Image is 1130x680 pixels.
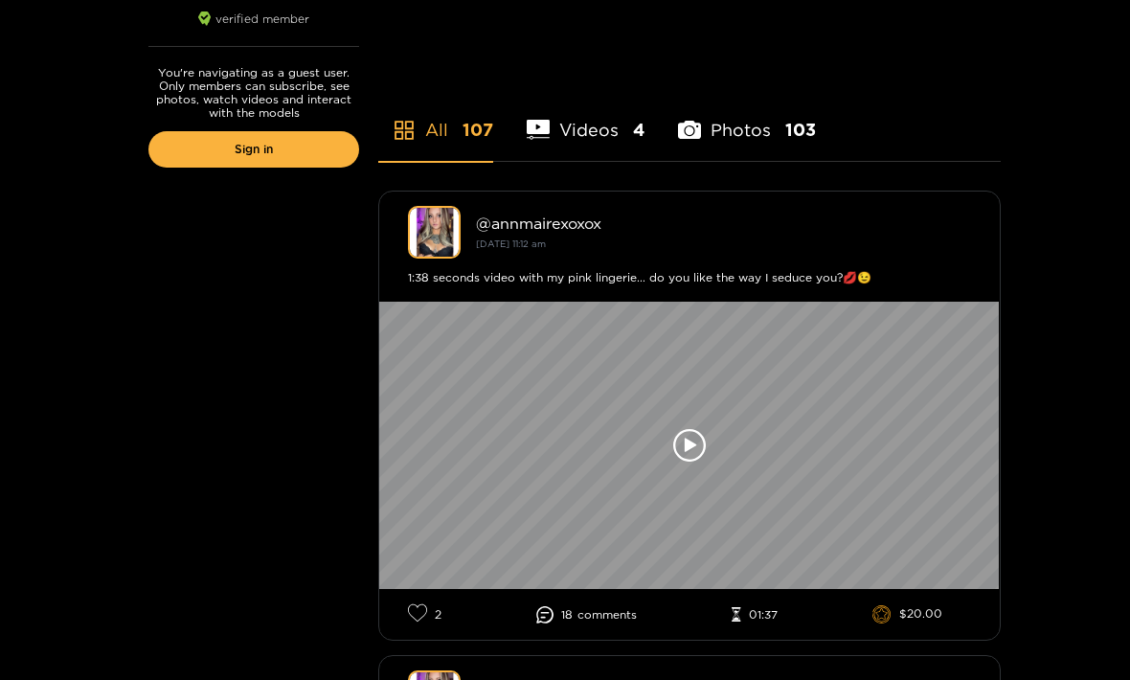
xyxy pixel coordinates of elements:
li: Photos [678,75,816,161]
span: comment s [577,608,637,622]
li: Videos [527,75,644,161]
div: @ annmairexoxox [476,215,971,232]
li: $20.00 [872,605,942,624]
a: Sign in [148,131,359,168]
span: 4 [633,118,644,142]
li: 18 [536,606,637,623]
p: You're navigating as a guest user. Only members can subscribe, see photos, watch videos and inter... [148,66,359,120]
div: 1:38 seconds video with my pink lingerie... do you like the way I seduce you?💋😉 [408,268,971,287]
li: 01:37 [732,607,778,623]
li: All [378,75,493,161]
span: 107 [463,118,493,142]
span: 103 [785,118,816,142]
li: 2 [408,603,441,625]
small: [DATE] 11:12 am [476,238,546,249]
img: annmairexoxox [408,206,461,259]
div: verified member [148,11,359,47]
span: appstore [393,119,416,142]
